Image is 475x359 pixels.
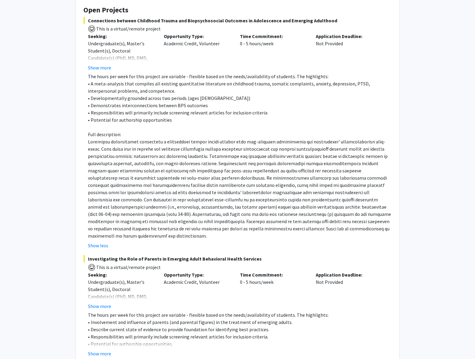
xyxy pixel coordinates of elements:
button: Show more [88,303,111,310]
button: Show more [88,350,111,357]
span: Loremipsu dolorsitamet consectetu a elitseddoei tempor incidi utlabor etdo mag-aliquaen adminimve... [88,139,391,239]
iframe: Chat [5,332,26,354]
p: Opportunity Type: [164,271,231,278]
span: This is a virtual/remote project [95,26,161,32]
p: Application Deadline: [316,33,383,40]
div: 0 - 5 hours/week [235,271,311,310]
div: Undergraduate(s), Master's Student(s), Doctoral Candidate(s) (PhD, MD, DMD, PharmD, etc.) [88,40,155,69]
div: Academic Credit, Volunteer [159,271,235,310]
p: Full description: [88,131,392,138]
div: 0 - 5 hours/week [235,33,311,71]
span: Connections between Childhood Trauma and Biopsychosocial Outcomes in Adolescence and Emerging Adu... [83,17,392,24]
p: The hours per week for this project are variable - flexible based on the needs/availability of st... [88,73,392,80]
p: • Demonstrates interconnections between BPS outcomes [88,102,392,109]
p: • Responsibilities will primarily include screening relevant articles for inclusion criteria. [88,333,392,340]
p: Seeking: [88,271,155,278]
p: Time Commitment: [240,271,307,278]
p: • Developmentally grounded across two periods (ages [DEMOGRAPHIC_DATA]) [88,95,392,102]
span: This is a virtual/remote project [95,264,161,270]
button: Show more [88,64,111,71]
div: Academic Credit, Volunteer [159,33,235,71]
p: • Involvement and influence of parents (and parental figures) in the treatment of emerging adults. [88,319,392,326]
p: • Potential for authorship opportunities [88,116,392,123]
p: • Describe current state of evidence to provide foundation for identifying best practices. [88,326,392,333]
p: Seeking: [88,33,155,40]
div: Not Provided [311,33,387,71]
p: The hours per week for this project are variable - flexible based on the needs/availability of st... [88,311,392,319]
p: Opportunity Type: [164,33,231,40]
h4: Open Projects [83,6,392,14]
div: Undergraduate(s), Master's Student(s), Doctoral Candidate(s) (PhD, MD, DMD, PharmD, etc.) [88,278,155,307]
div: Not Provided [311,271,387,310]
p: Time Commitment: [240,33,307,40]
button: Show less [88,242,108,249]
p: • Potential for authorship opportunities. [88,340,392,348]
span: Investigating the Role of Parents in Emerging Adult Behavioral Health Services [83,255,392,262]
p: • Responsibilities will primarily include screening relevant articles for inclusion criteria [88,109,392,116]
p: • A meta-analysis that compiles all existing quantitative literature on childhood trauma, somatic... [88,80,392,95]
p: Application Deadline: [316,271,383,278]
